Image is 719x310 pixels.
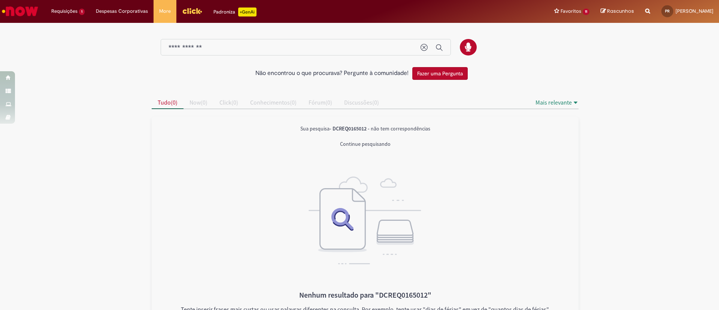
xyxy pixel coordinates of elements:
span: Requisições [51,7,78,15]
span: 11 [583,9,589,15]
div: Padroniza [213,7,257,16]
span: More [159,7,171,15]
img: click_logo_yellow_360x200.png [182,5,202,16]
span: [PERSON_NAME] [676,8,713,14]
span: Despesas Corporativas [96,7,148,15]
button: Fazer uma Pergunta [412,67,468,80]
span: Favoritos [561,7,581,15]
img: ServiceNow [1,4,39,19]
span: 1 [79,9,85,15]
h2: Não encontrou o que procurava? Pergunte à comunidade! [255,70,409,77]
a: Rascunhos [601,8,634,15]
span: Rascunhos [607,7,634,15]
p: +GenAi [238,7,257,16]
span: PR [665,9,670,13]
